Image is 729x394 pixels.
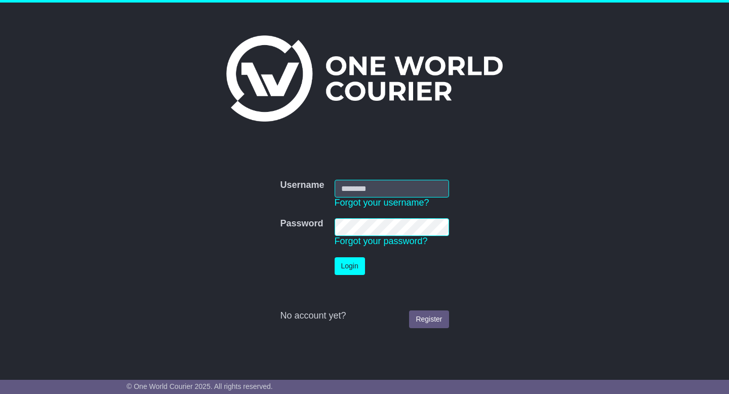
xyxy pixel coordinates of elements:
label: Password [280,218,323,229]
div: No account yet? [280,310,449,322]
button: Login [335,257,365,275]
img: One World [226,35,503,122]
a: Forgot your username? [335,198,429,208]
label: Username [280,180,324,191]
a: Forgot your password? [335,236,428,246]
a: Register [409,310,449,328]
span: © One World Courier 2025. All rights reserved. [127,382,273,390]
